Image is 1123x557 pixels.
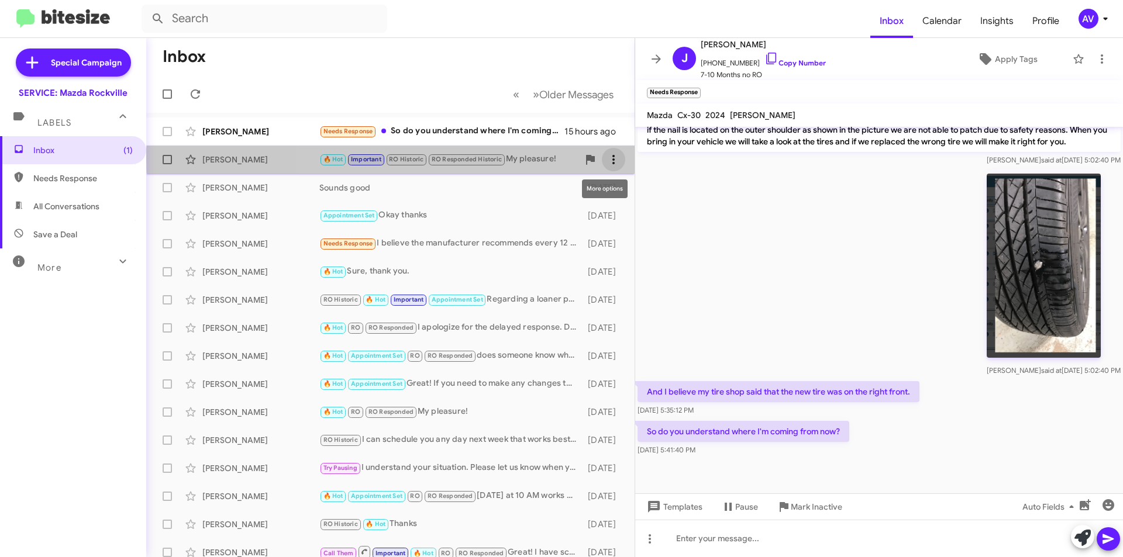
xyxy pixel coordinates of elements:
span: 🔥 Hot [323,324,343,331]
span: 7-10 Months no RO [701,69,826,81]
span: Inbox [870,4,913,38]
div: So do you understand where I'm coming from now? [319,124,564,138]
div: Sounds good [319,182,582,193]
button: Apply Tags [947,49,1067,70]
span: » [533,87,539,102]
div: More options [582,179,628,198]
p: And I believe my tire shop said that the new tire was on the right front. [638,381,919,402]
div: Great! If you need to make any changes to that appointment or have questions, feel free to let me... [319,377,582,390]
span: Important [376,549,406,557]
span: [DATE] 5:41:40 PM [638,445,695,454]
button: Pause [712,496,767,517]
button: AV [1069,9,1110,29]
span: [PHONE_NUMBER] [701,51,826,69]
span: 🔥 Hot [414,549,433,557]
span: [PERSON_NAME] [DATE] 5:02:40 PM [987,155,1121,164]
span: [PERSON_NAME] [701,37,826,51]
span: 🔥 Hot [323,268,343,275]
div: I can schedule you any day next week that works best for you. Let me know which day/time you woul... [319,433,582,447]
span: 🔥 Hot [366,520,385,528]
span: Needs Response [323,240,373,247]
div: [PERSON_NAME] [202,294,319,306]
span: [DATE] 5:35:12 PM [638,406,694,414]
div: [PERSON_NAME] [202,518,319,530]
span: RO Responded [459,549,504,557]
div: [PERSON_NAME] [202,210,319,222]
span: 🔥 Hot [323,155,343,163]
span: More [37,262,61,273]
span: RO [351,324,360,331]
span: said at [1041,155,1062,164]
div: [PERSON_NAME] [202,322,319,334]
span: Important [394,296,424,303]
div: [DATE] [582,266,625,278]
div: 15 hours ago [564,126,625,137]
p: So do you understand where I'm coming from now? [638,421,849,442]
span: Templates [645,496,702,517]
span: Older Messages [539,88,614,101]
input: Search [142,5,387,33]
span: Apply Tags [995,49,1038,70]
div: [PERSON_NAME] [202,462,319,474]
button: Templates [635,496,712,517]
a: Profile [1023,4,1069,38]
span: Needs Response [33,172,133,184]
div: [DATE] [582,490,625,502]
div: Sure, thank you. [319,265,582,278]
span: « [513,87,519,102]
div: I understand your situation. Please let us know when you're back in the area, and we can help you... [319,461,582,475]
div: [DATE] [582,378,625,390]
span: RO [410,352,419,359]
span: Mazda [647,110,673,120]
span: RO Responded Historic [432,155,502,163]
span: [PERSON_NAME] [DATE] 5:02:40 PM [987,366,1121,375]
span: 🔥 Hot [323,380,343,388]
span: 2024 [705,110,725,120]
div: [DATE] [582,350,625,362]
button: Previous [506,82,526,106]
a: Calendar [913,4,971,38]
nav: Page navigation example [507,82,621,106]
div: [PERSON_NAME] [202,490,319,502]
span: RO Historic [323,296,358,303]
span: said at [1041,366,1062,375]
span: 🔥 Hot [323,408,343,416]
span: [PERSON_NAME] [730,110,795,120]
div: [PERSON_NAME] [202,238,319,250]
span: Appointment Set [351,352,402,359]
span: 🔥 Hot [323,352,343,359]
span: (1) [123,144,133,156]
div: SERVICE: Mazda Rockville [19,87,128,99]
span: RO Historic [323,520,358,528]
span: RO [351,408,360,416]
span: 🔥 Hot [323,492,343,500]
div: [PERSON_NAME] [202,434,319,446]
div: Thanks [319,517,582,531]
div: Regarding a loaner please feel free to schedule your appointment but please keep in mind that loa... [319,293,582,306]
div: My pleasure! [319,405,582,418]
div: [PERSON_NAME] [202,378,319,390]
div: [DATE] [582,406,625,418]
span: 🔥 Hot [366,296,385,303]
small: Needs Response [647,88,701,98]
div: AV [1079,9,1098,29]
div: [DATE] [582,462,625,474]
span: Mark Inactive [791,496,842,517]
div: I believe the manufacturer recommends every 12 months, but I appear to be receiving service reque... [319,237,582,250]
span: Cx-30 [677,110,701,120]
span: J [681,49,688,68]
button: Next [526,82,621,106]
div: [DATE] [582,518,625,530]
span: Appointment Set [432,296,483,303]
span: RO Historic [389,155,423,163]
span: Labels [37,117,71,128]
div: [PERSON_NAME] [202,126,319,137]
div: does someone know when I could pick up my car [DATE]? [319,349,582,362]
div: Okay thanks [319,209,582,222]
span: Special Campaign [51,57,122,68]
div: [PERSON_NAME] [202,266,319,278]
span: Appointment Set [351,380,402,388]
span: All Conversations [33,200,99,212]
